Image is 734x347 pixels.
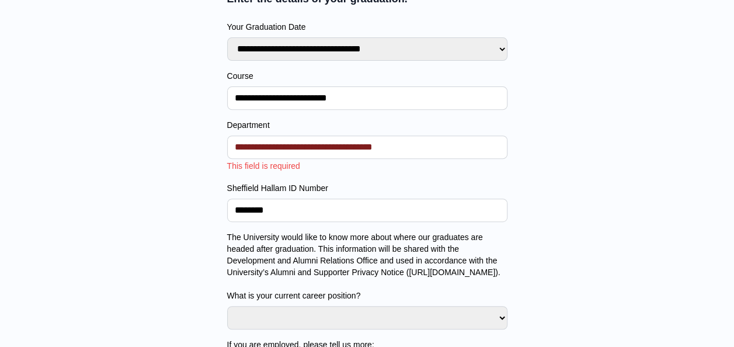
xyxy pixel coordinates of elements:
label: Department [227,119,507,131]
label: Sheffield Hallam ID Number [227,182,507,194]
label: The University would like to know more about where our graduates are headed after graduation. Thi... [227,231,507,301]
span: This field is required [227,161,300,171]
label: Your Graduation Date [227,21,507,33]
label: Course [227,70,507,82]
